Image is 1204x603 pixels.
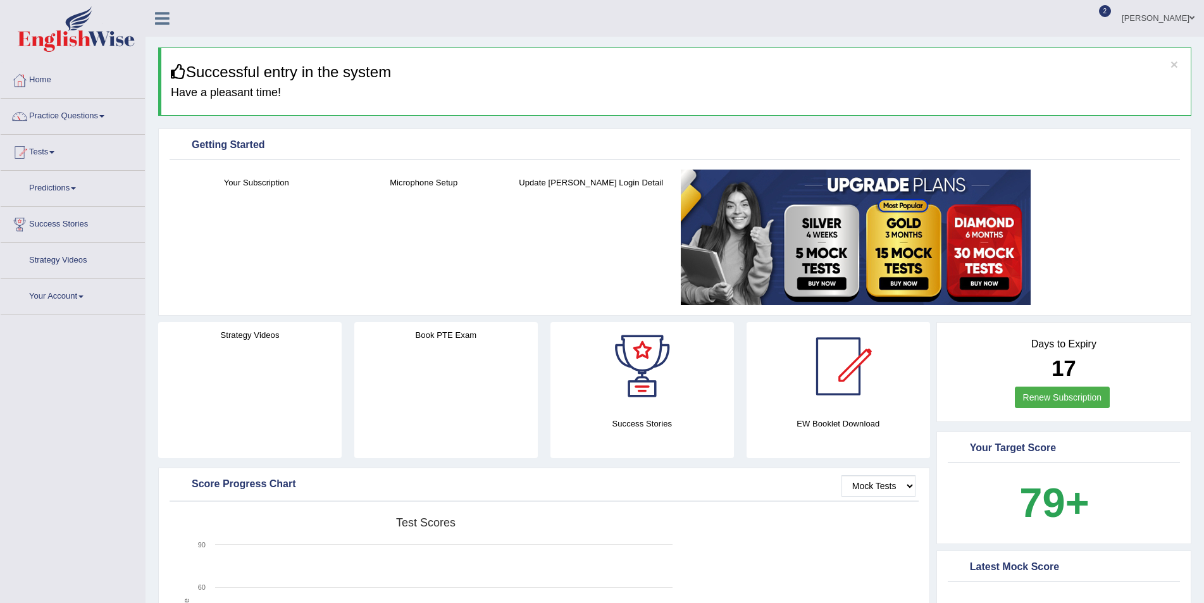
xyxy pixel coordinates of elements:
h3: Successful entry in the system [171,64,1181,80]
a: Your Account [1,279,145,311]
span: 2 [1099,5,1112,17]
text: 60 [198,583,206,591]
a: Home [1,63,145,94]
a: Predictions [1,171,145,202]
a: Success Stories [1,207,145,239]
h4: Strategy Videos [158,328,342,342]
div: Getting Started [173,136,1177,155]
a: Tests [1,135,145,166]
text: 90 [198,541,206,549]
h4: Success Stories [550,417,734,430]
tspan: Test scores [396,516,456,529]
div: Latest Mock Score [951,558,1177,577]
a: Strategy Videos [1,243,145,275]
h4: EW Booklet Download [747,417,930,430]
h4: Update [PERSON_NAME] Login Detail [514,176,668,189]
h4: Book PTE Exam [354,328,538,342]
h4: Days to Expiry [951,339,1177,350]
h4: Microphone Setup [346,176,500,189]
h4: Have a pleasant time! [171,87,1181,99]
img: small5.jpg [681,170,1031,305]
div: Your Target Score [951,439,1177,458]
a: Practice Questions [1,99,145,130]
a: Renew Subscription [1015,387,1110,408]
b: 79+ [1019,480,1089,526]
button: × [1170,58,1178,71]
div: Score Progress Chart [173,475,915,494]
h4: Your Subscription [179,176,333,189]
b: 17 [1052,356,1076,380]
